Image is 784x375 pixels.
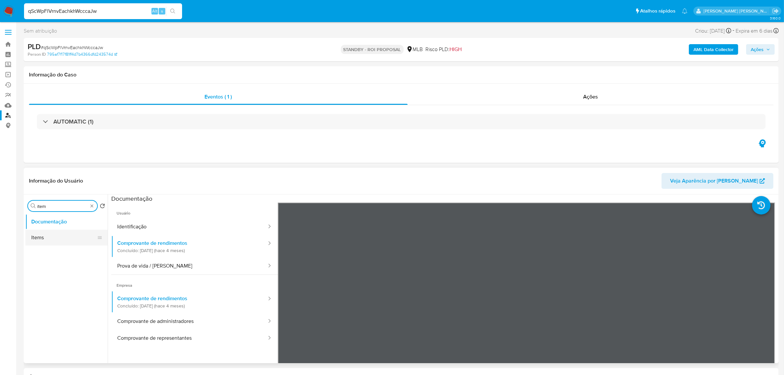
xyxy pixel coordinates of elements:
[28,41,41,52] b: PLD
[31,203,36,209] button: Procurar
[29,72,773,78] h1: Informação do Caso
[100,203,105,211] button: Retornar ao pedido padrão
[693,44,734,55] b: AML Data Collector
[25,214,108,230] button: Documentação
[450,45,462,53] span: HIGH
[166,7,179,16] button: search-icon
[583,93,598,101] span: Ações
[689,44,738,55] button: AML Data Collector
[37,114,766,129] div: AUTOMATIC (1)
[29,178,83,184] h1: Informação do Usuário
[204,93,232,101] span: Eventos ( 1 )
[426,46,462,53] span: Risco PLD:
[682,8,688,14] a: Notificações
[772,8,779,14] a: Sair
[37,203,88,209] input: Procurar
[152,8,157,14] span: Alt
[89,203,95,209] button: Apagar busca
[640,8,675,14] span: Atalhos rápidos
[751,44,764,55] span: Ações
[406,46,423,53] div: MLB
[662,173,773,189] button: Veja Aparência por [PERSON_NAME]
[695,26,731,35] div: Criou: [DATE]
[24,7,182,15] input: Pesquise usuários ou casos...
[161,8,163,14] span: s
[736,27,772,35] span: Expira em 6 dias
[746,44,775,55] button: Ações
[28,51,46,57] b: Person ID
[53,118,94,125] h3: AUTOMATIC (1)
[704,8,770,14] p: emerson.gomes@mercadopago.com.br
[670,173,758,189] span: Veja Aparência por [PERSON_NAME]
[733,26,734,35] span: -
[341,45,404,54] p: STANDBY - ROI PROPOSAL
[24,27,57,35] span: Sem atribuição
[25,230,102,245] button: Items
[47,51,117,57] a: 795af7f17f81ff4d7b4366dfd243574d
[41,44,103,51] span: # qScWpFlVrnvEachkhWcccaJw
